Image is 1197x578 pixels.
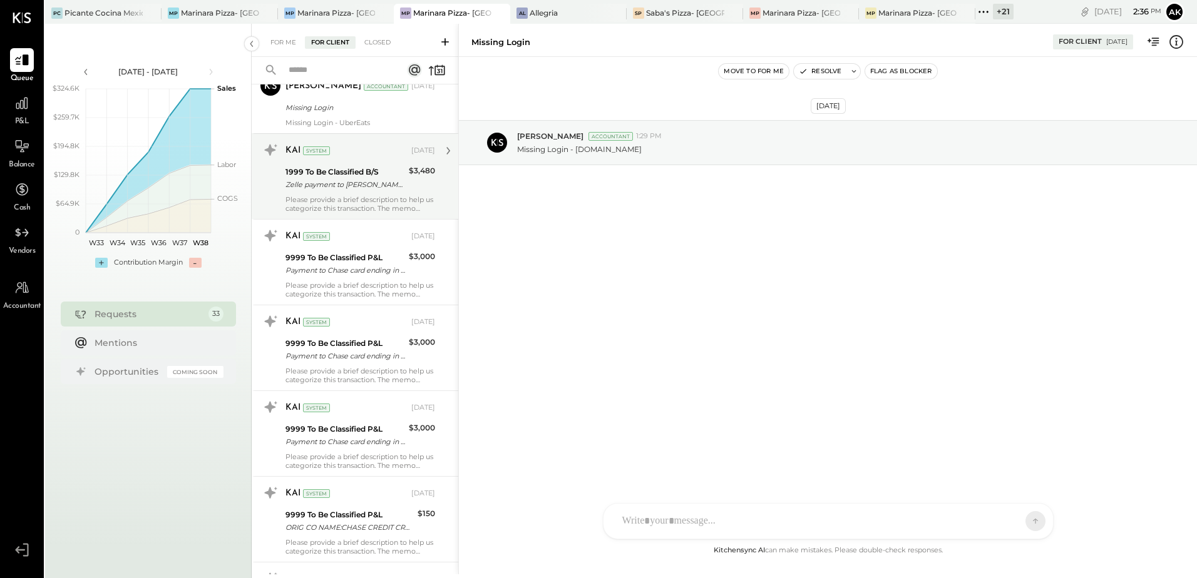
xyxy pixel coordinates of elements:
[285,538,435,555] div: Please provide a brief description to help us categorize this transaction. The memo might be help...
[285,452,435,470] div: Please provide a brief description to help us categorize this transaction. The memo might be help...
[471,36,530,48] div: Missing Login
[303,489,330,498] div: System
[763,8,841,18] div: Marinara Pizza- [GEOGRAPHIC_DATA]
[167,366,223,378] div: Coming Soon
[285,118,435,127] div: Missing Login - UberEats
[516,8,528,19] div: Al
[14,203,30,214] span: Cash
[530,8,558,18] div: Allegria
[264,36,302,49] div: For Me
[285,521,414,534] div: ORIG CO NAME:CHASE CREDIT CRD ORIG ID:4760039224 DESC DATE:240704 CO ENTRY DESCR:AUTOPAY SEC:PPD ...
[51,8,63,19] div: PC
[9,160,35,171] span: Balance
[409,336,435,348] div: $3,000
[411,81,435,91] div: [DATE]
[88,238,103,247] text: W33
[285,80,361,93] div: [PERSON_NAME]
[411,403,435,413] div: [DATE]
[865,64,937,79] button: Flag as Blocker
[130,238,145,247] text: W35
[411,317,435,327] div: [DATE]
[865,8,876,19] div: MP
[409,422,435,434] div: $3,000
[285,316,301,328] div: KAI
[181,8,259,18] div: Marinara Pizza- [GEOGRAPHIC_DATA]
[305,36,356,49] div: For Client
[1079,5,1091,18] div: copy link
[1059,37,1102,47] div: For Client
[192,238,208,247] text: W38
[517,131,583,141] span: [PERSON_NAME]
[303,318,330,327] div: System
[517,144,642,155] p: Missing Login - [DOMAIN_NAME]
[54,170,80,179] text: $129.8K
[358,36,397,49] div: Closed
[95,258,108,268] div: +
[64,8,143,18] div: Picante Cocina Mexicana Rest
[364,82,408,91] div: Accountant
[285,195,435,213] div: Please provide a brief description to help us categorize this transaction. The memo might be help...
[53,113,80,121] text: $259.7K
[409,250,435,263] div: $3,000
[172,238,187,247] text: W37
[285,166,405,178] div: 1999 To Be Classified B/S
[285,402,301,414] div: KAI
[1,91,43,128] a: P&L
[95,337,217,349] div: Mentions
[285,230,301,243] div: KAI
[285,423,405,435] div: 9999 To Be Classified P&L
[794,64,846,79] button: Resolve
[1094,6,1161,18] div: [DATE]
[285,487,301,500] div: KAI
[1106,38,1128,46] div: [DATE]
[646,8,724,18] div: Saba's Pizza- [GEOGRAPHIC_DATA]
[303,403,330,412] div: System
[285,509,414,521] div: 9999 To Be Classified P&L
[208,307,223,322] div: 33
[413,8,491,18] div: Marinara Pizza- [GEOGRAPHIC_DATA]
[285,101,431,114] div: Missing Login
[411,231,435,241] div: [DATE]
[993,4,1014,19] div: + 21
[411,489,435,499] div: [DATE]
[3,301,41,312] span: Accountant
[168,8,179,19] div: MP
[418,507,435,520] div: $150
[303,232,330,241] div: System
[636,131,662,141] span: 1:29 PM
[217,160,236,169] text: Labor
[114,258,183,268] div: Contribution Margin
[53,84,80,93] text: $324.6K
[411,146,435,156] div: [DATE]
[749,8,761,19] div: MP
[53,141,80,150] text: $194.8K
[15,116,29,128] span: P&L
[633,8,644,19] div: SP
[151,238,167,247] text: W36
[588,132,633,141] div: Accountant
[297,8,376,18] div: Marinara Pizza- [GEOGRAPHIC_DATA].
[109,238,125,247] text: W34
[1164,2,1184,22] button: Ak
[11,73,34,84] span: Queue
[1,134,43,171] a: Balance
[285,435,405,448] div: Payment to Chase card ending in 2401 07/03
[409,165,435,177] div: $3,480
[217,84,236,93] text: Sales
[217,194,238,203] text: COGS
[285,178,405,191] div: Zelle payment to [PERSON_NAME] 22555310985
[400,8,411,19] div: MP
[303,146,330,155] div: System
[1,178,43,214] a: Cash
[1,48,43,84] a: Queue
[1,221,43,257] a: Vendors
[285,264,405,276] div: Payment to Chase card ending in 2401 07/22
[811,98,846,114] div: [DATE]
[189,258,202,268] div: -
[95,66,202,77] div: [DATE] - [DATE]
[878,8,957,18] div: Marinara Pizza- [GEOGRAPHIC_DATA]
[56,199,80,208] text: $64.9K
[285,367,435,384] div: Please provide a brief description to help us categorize this transaction. The memo might be help...
[75,228,80,236] text: 0
[285,144,301,157] div: KAI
